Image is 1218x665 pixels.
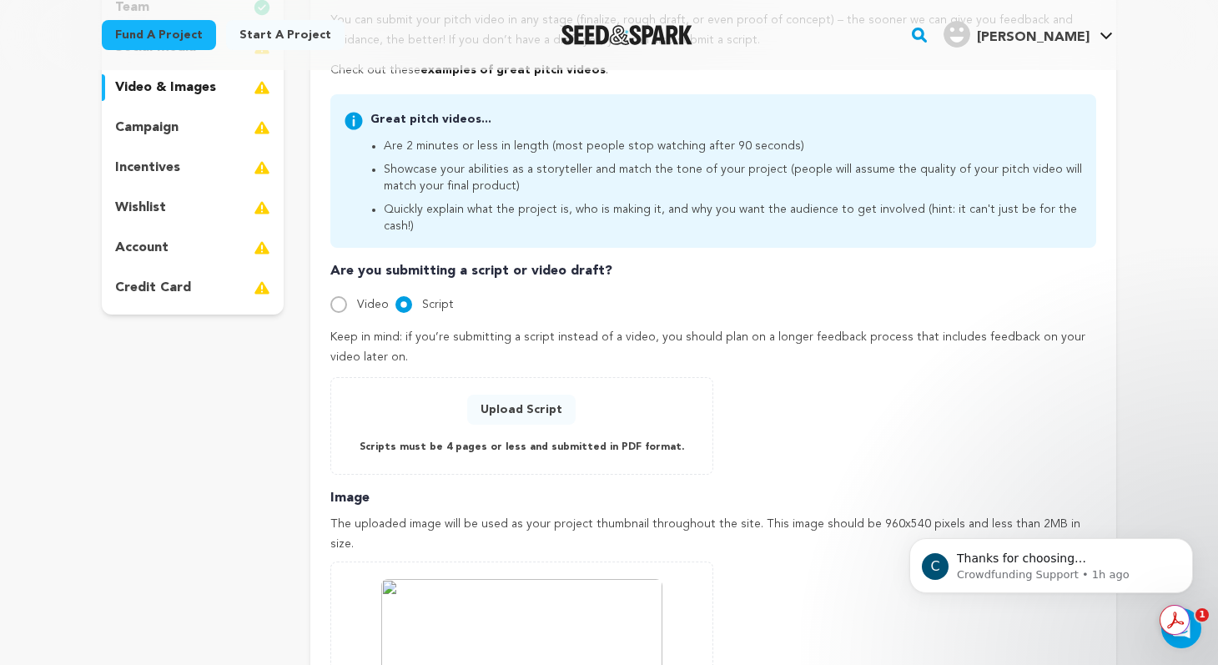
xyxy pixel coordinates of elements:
button: incentives [102,154,284,181]
img: warning-full.svg [254,238,270,258]
p: campaign [115,118,179,138]
p: Keep in mind: if you’re submitting a script instead of a video, you should plan on a longer feedb... [330,328,1096,368]
img: user.png [944,21,970,48]
img: warning-full.svg [254,78,270,98]
button: wishlist [102,194,284,221]
button: video & images [102,74,284,101]
span: Script [422,299,454,310]
span: Video [357,299,389,310]
button: account [102,234,284,261]
p: Are you submitting a script or video draft? [330,261,1096,281]
span: Julien M.'s Profile [940,18,1116,53]
a: examples of great pitch videos [420,64,606,76]
p: Check out these . [330,61,1096,81]
img: Seed&Spark Logo Dark Mode [561,25,692,45]
a: Seed&Spark Homepage [561,25,692,45]
li: Are 2 minutes or less in length (most people stop watching after 90 seconds) [384,138,1083,154]
p: wishlist [115,198,166,218]
iframe: Intercom notifications message [884,503,1218,620]
p: video & images [115,78,216,98]
img: warning-full.svg [254,118,270,138]
img: warning-full.svg [254,158,270,178]
img: warning-full.svg [254,198,270,218]
p: credit card [115,278,191,298]
p: Image [330,488,1096,508]
a: Start a project [226,20,345,50]
p: Great pitch videos... [370,111,1083,128]
button: campaign [102,114,284,141]
a: Fund a project [102,20,216,50]
p: Scripts must be 4 pages or less and submitted in PDF format. [360,438,684,457]
li: Quickly explain what the project is, who is making it, and why you want the audience to get invol... [384,201,1083,234]
div: Julien M.'s Profile [944,21,1090,48]
p: The uploaded image will be used as your project thumbnail throughout the site. This image should ... [330,515,1096,555]
button: Upload Script [467,395,576,425]
img: warning-full.svg [254,278,270,298]
a: Julien M.'s Profile [940,18,1116,48]
p: incentives [115,158,180,178]
span: [PERSON_NAME] [977,31,1090,44]
button: credit card [102,275,284,301]
p: account [115,238,169,258]
li: Showcase your abilities as a storyteller and match the tone of your project (people will assume t... [384,161,1083,194]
